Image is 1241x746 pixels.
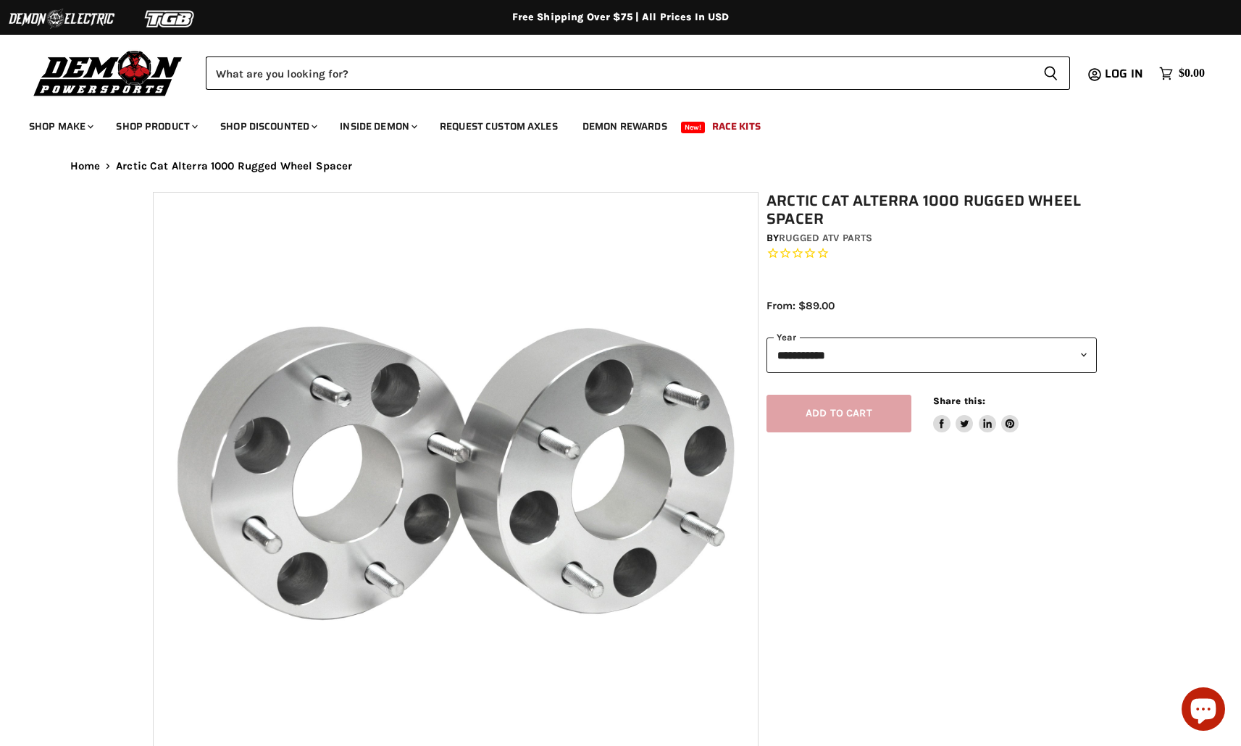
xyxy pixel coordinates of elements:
ul: Main menu [18,106,1201,141]
a: Request Custom Axles [429,112,569,141]
button: Search [1032,56,1070,90]
nav: Breadcrumbs [41,160,1200,172]
span: Arctic Cat Alterra 1000 Rugged Wheel Spacer [116,160,352,172]
img: TGB Logo 2 [116,5,225,33]
form: Product [206,56,1070,90]
a: Shop Discounted [209,112,326,141]
span: Share this: [933,395,985,406]
a: Rugged ATV Parts [779,232,872,244]
aside: Share this: [933,395,1019,433]
a: $0.00 [1152,63,1212,84]
img: Demon Powersports [29,47,188,99]
a: Race Kits [701,112,772,141]
img: Demon Electric Logo 2 [7,5,116,33]
a: Log in [1098,67,1152,80]
select: year [766,338,1097,373]
span: Log in [1105,64,1143,83]
span: New! [681,122,706,133]
span: $0.00 [1179,67,1205,80]
a: Shop Product [105,112,206,141]
div: by [766,230,1097,246]
inbox-online-store-chat: Shopify online store chat [1177,687,1229,734]
a: Inside Demon [329,112,426,141]
a: Shop Make [18,112,102,141]
span: Rated 0.0 out of 5 stars 0 reviews [766,246,1097,261]
input: Search [206,56,1032,90]
a: Home [70,160,101,172]
div: Free Shipping Over $75 | All Prices In USD [41,11,1200,24]
span: From: $89.00 [766,299,835,312]
a: Demon Rewards [572,112,678,141]
h1: Arctic Cat Alterra 1000 Rugged Wheel Spacer [766,192,1097,228]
